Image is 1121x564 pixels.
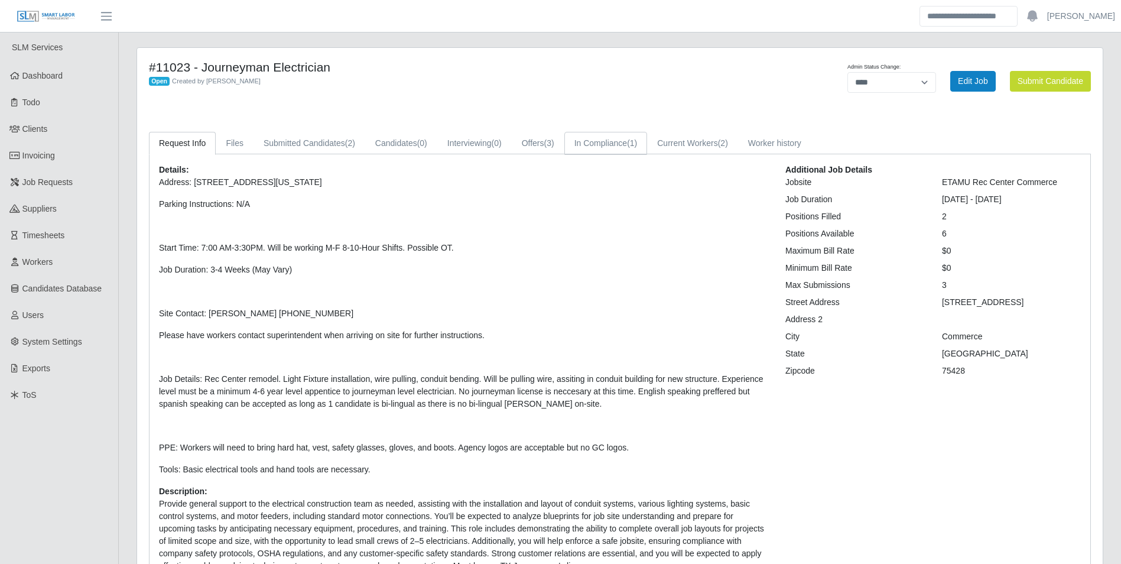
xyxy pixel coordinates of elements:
div: 2 [933,210,1090,223]
span: Invoicing [22,151,55,160]
a: Submitted Candidates [254,132,365,155]
span: Suppliers [22,204,57,213]
div: [STREET_ADDRESS] [933,296,1090,309]
div: [GEOGRAPHIC_DATA] [933,348,1090,360]
div: Job Duration [776,193,933,206]
p: Address: [STREET_ADDRESS][US_STATE] [159,176,768,189]
div: 3 [933,279,1090,291]
p: PPE: Workers will need to bring hard hat, vest, safety glasses, gloves, and boots. Agency logos a... [159,442,768,454]
a: Interviewing [437,132,512,155]
div: Minimum Bill Rate [776,262,933,274]
a: Request Info [149,132,216,155]
span: Dashboard [22,71,63,80]
b: Additional Job Details [785,165,872,174]
span: ToS [22,390,37,400]
span: System Settings [22,337,82,346]
p: Job Duration: 3-4 Weeks (May Vary) [159,264,768,276]
span: Candidates Database [22,284,102,293]
span: Job Requests [22,177,73,187]
span: Timesheets [22,231,65,240]
div: Maximum Bill Rate [776,245,933,257]
button: Submit Candidate [1010,71,1091,92]
div: [DATE] - [DATE] [933,193,1090,206]
div: Max Submissions [776,279,933,291]
a: Edit Job [950,71,996,92]
span: (3) [544,138,554,148]
a: Worker history [738,132,811,155]
p: Tools: Basic electrical tools and hand tools are necessary. [159,463,768,476]
div: Street Address [776,296,933,309]
div: $0 [933,262,1090,274]
p: Parking Instructions: N/A [159,198,768,210]
h4: #11023 - Journeyman Electrician [149,60,691,74]
div: ETAMU Rec Center Commerce [933,176,1090,189]
a: In Compliance [564,132,648,155]
span: Users [22,310,44,320]
div: 75428 [933,365,1090,377]
b: Details: [159,165,189,174]
div: Address 2 [776,313,933,326]
span: Created by [PERSON_NAME] [172,77,261,85]
p: Site Contact: [PERSON_NAME] [PHONE_NUMBER] [159,307,768,320]
span: Clients [22,124,48,134]
b: Description: [159,487,207,496]
div: Zipcode [776,365,933,377]
div: Jobsite [776,176,933,189]
div: 6 [933,228,1090,240]
span: (0) [492,138,502,148]
span: Todo [22,98,40,107]
div: Positions Filled [776,210,933,223]
p: Please have workers contact superintendent when arriving on site for further instructions. [159,329,768,342]
div: $0 [933,245,1090,257]
span: Exports [22,364,50,373]
div: City [776,330,933,343]
img: SLM Logo [17,10,76,23]
span: SLM Services [12,43,63,52]
p: Start Time: 7:00 AM-3:30PM. Will be working M-F 8-10-Hour Shifts. Possible OT. [159,242,768,254]
label: Admin Status Change: [847,63,901,72]
span: (0) [417,138,427,148]
a: Current Workers [647,132,738,155]
a: Offers [512,132,564,155]
a: Files [216,132,254,155]
span: Workers [22,257,53,267]
div: State [776,348,933,360]
a: Candidates [365,132,437,155]
div: Commerce [933,330,1090,343]
span: Open [149,77,170,86]
input: Search [919,6,1018,27]
span: (1) [627,138,637,148]
div: Positions Available [776,228,933,240]
span: (2) [345,138,355,148]
a: [PERSON_NAME] [1047,10,1115,22]
span: (2) [718,138,728,148]
p: Job Details: Rec Center remodel. Light Fixture installation, wire pulling, conduit bending. Will ... [159,373,768,410]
